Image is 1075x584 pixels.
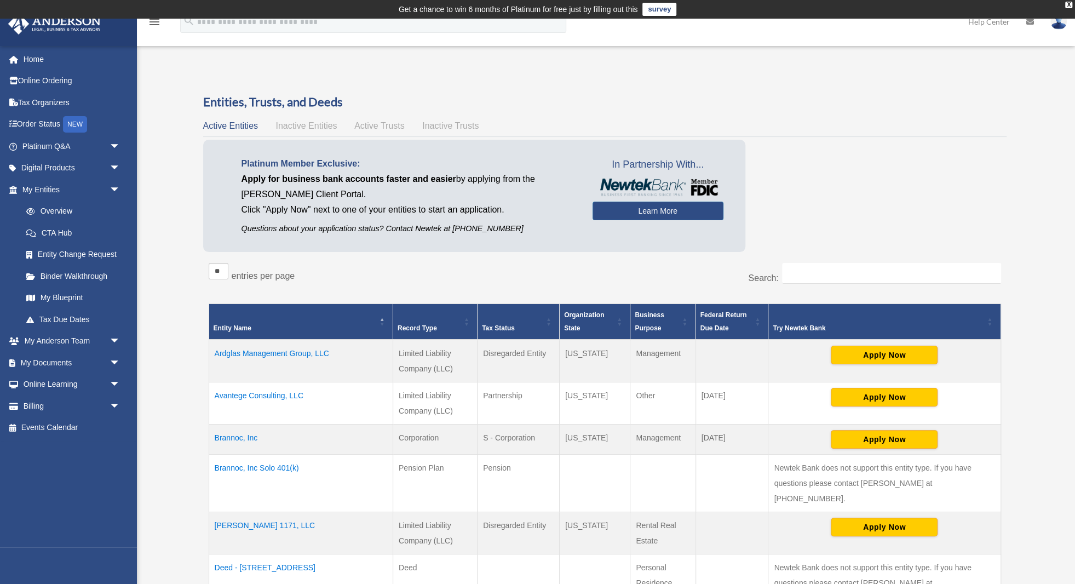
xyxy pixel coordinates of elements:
[559,512,630,554] td: [US_STATE]
[242,156,576,171] p: Platinum Member Exclusive:
[8,374,137,396] a: Online Learningarrow_drop_down
[209,340,393,382] td: Ardglas Management Group, LLC
[209,424,393,454] td: Brannoc, Inc
[183,15,195,27] i: search
[242,222,576,236] p: Questions about your application status? Contact Newtek at [PHONE_NUMBER]
[748,273,778,283] label: Search:
[700,311,747,332] span: Federal Return Due Date
[242,174,456,184] span: Apply for business bank accounts faster and easier
[203,94,1007,111] h3: Entities, Trusts, and Deeds
[695,304,768,340] th: Federal Return Due Date: Activate to sort
[399,3,638,16] div: Get a chance to win 6 months of Platinum for free just by filling out this
[768,304,1001,340] th: Try Newtek Bank : Activate to sort
[15,308,131,330] a: Tax Due Dates
[110,352,131,374] span: arrow_drop_down
[477,512,559,554] td: Disregarded Entity
[232,271,295,280] label: entries per page
[695,382,768,424] td: [DATE]
[477,382,559,424] td: Partnership
[354,121,405,130] span: Active Trusts
[593,156,723,174] span: In Partnership With...
[15,201,126,222] a: Overview
[275,121,337,130] span: Inactive Entities
[642,3,676,16] a: survey
[630,304,695,340] th: Business Purpose: Activate to sort
[8,417,137,439] a: Events Calendar
[559,304,630,340] th: Organization State: Activate to sort
[630,512,695,554] td: Rental Real Estate
[831,518,938,536] button: Apply Now
[393,382,477,424] td: Limited Liability Company (LLC)
[209,454,393,512] td: Brannoc, Inc Solo 401(k)
[110,157,131,180] span: arrow_drop_down
[393,340,477,382] td: Limited Liability Company (LLC)
[598,179,718,196] img: NewtekBankLogoSM.png
[8,157,137,179] a: Digital Productsarrow_drop_down
[635,311,664,332] span: Business Purpose
[559,424,630,454] td: [US_STATE]
[695,424,768,454] td: [DATE]
[242,202,576,217] p: Click "Apply Now" next to one of your entities to start an application.
[630,424,695,454] td: Management
[422,121,479,130] span: Inactive Trusts
[8,352,137,374] a: My Documentsarrow_drop_down
[15,222,131,244] a: CTA Hub
[8,91,137,113] a: Tax Organizers
[15,265,131,287] a: Binder Walkthrough
[209,512,393,554] td: [PERSON_NAME] 1171, LLC
[209,304,393,340] th: Entity Name: Activate to invert sorting
[477,424,559,454] td: S - Corporation
[630,382,695,424] td: Other
[8,70,137,92] a: Online Ordering
[831,430,938,449] button: Apply Now
[5,13,104,35] img: Anderson Advisors Platinum Portal
[8,395,137,417] a: Billingarrow_drop_down
[831,346,938,364] button: Apply Now
[773,322,984,335] div: Try Newtek Bank
[393,304,477,340] th: Record Type: Activate to sort
[393,454,477,512] td: Pension Plan
[398,324,437,332] span: Record Type
[477,340,559,382] td: Disregarded Entity
[831,388,938,406] button: Apply Now
[477,454,559,512] td: Pension
[148,19,161,28] a: menu
[242,171,576,202] p: by applying from the [PERSON_NAME] Client Portal.
[148,15,161,28] i: menu
[209,382,393,424] td: Avantege Consulting, LLC
[8,330,137,352] a: My Anderson Teamarrow_drop_down
[1065,2,1072,8] div: close
[15,244,131,266] a: Entity Change Request
[768,454,1001,512] td: Newtek Bank does not support this entity type. If you have questions please contact [PERSON_NAME]...
[15,287,131,309] a: My Blueprint
[482,324,515,332] span: Tax Status
[630,340,695,382] td: Management
[393,512,477,554] td: Limited Liability Company (LLC)
[477,304,559,340] th: Tax Status: Activate to sort
[110,395,131,417] span: arrow_drop_down
[110,330,131,353] span: arrow_drop_down
[8,48,137,70] a: Home
[8,179,131,201] a: My Entitiesarrow_drop_down
[559,340,630,382] td: [US_STATE]
[203,121,258,130] span: Active Entities
[214,324,251,332] span: Entity Name
[564,311,604,332] span: Organization State
[593,202,723,220] a: Learn More
[110,135,131,158] span: arrow_drop_down
[8,135,137,157] a: Platinum Q&Aarrow_drop_down
[1050,14,1067,30] img: User Pic
[63,116,87,133] div: NEW
[110,179,131,201] span: arrow_drop_down
[559,382,630,424] td: [US_STATE]
[393,424,477,454] td: Corporation
[110,374,131,396] span: arrow_drop_down
[8,113,137,136] a: Order StatusNEW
